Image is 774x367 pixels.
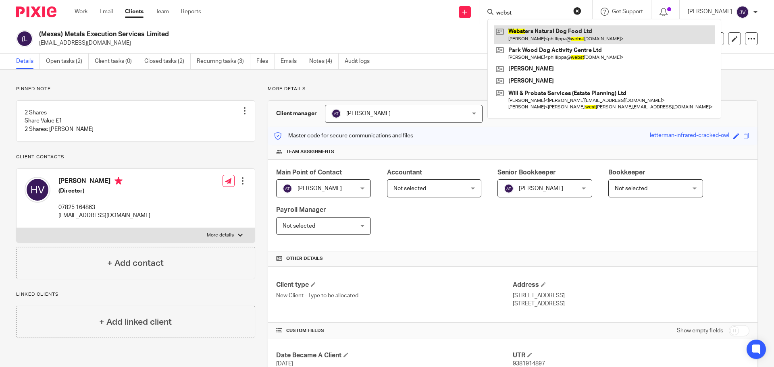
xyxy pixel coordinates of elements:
[276,351,513,360] h4: Date Became A Client
[495,10,568,17] input: Search
[393,186,426,191] span: Not selected
[46,54,89,69] a: Open tasks (2)
[615,186,647,191] span: Not selected
[16,30,33,47] img: svg%3E
[276,328,513,334] h4: CUSTOM FIELDS
[513,351,749,360] h4: UTR
[504,184,514,193] img: svg%3E
[207,232,234,238] p: More details
[346,111,391,116] span: [PERSON_NAME]
[331,109,341,118] img: svg%3E
[39,39,648,47] p: [EMAIL_ADDRESS][DOMAIN_NAME]
[16,291,255,298] p: Linked clients
[58,177,150,187] h4: [PERSON_NAME]
[256,54,275,69] a: Files
[16,6,56,17] img: Pixie
[608,169,645,176] span: Bookkeeper
[286,255,323,262] span: Other details
[156,8,169,16] a: Team
[58,203,150,211] p: 07825 164863
[513,281,749,289] h4: Address
[16,54,40,69] a: Details
[298,186,342,191] span: [PERSON_NAME]
[25,177,50,203] img: svg%3E
[39,30,526,39] h2: (Mexes) Metals Execution Services Limited
[197,54,250,69] a: Recurring tasks (3)
[99,316,172,328] h4: + Add linked client
[286,149,334,155] span: Team assignments
[16,86,255,92] p: Pinned note
[513,361,545,367] span: 9381914897
[125,8,144,16] a: Clients
[387,169,422,176] span: Accountant
[573,7,581,15] button: Clear
[736,6,749,19] img: svg%3E
[276,361,293,367] span: [DATE]
[107,257,164,270] h4: + Add contact
[283,184,292,193] img: svg%3E
[519,186,563,191] span: [PERSON_NAME]
[612,9,643,15] span: Get Support
[276,110,317,118] h3: Client manager
[513,300,749,308] p: [STREET_ADDRESS]
[100,8,113,16] a: Email
[58,187,150,195] h5: (Director)
[16,154,255,160] p: Client contacts
[276,207,326,213] span: Payroll Manager
[276,292,513,300] p: New Client - Type to be allocated
[274,132,413,140] p: Master code for secure communications and files
[276,281,513,289] h4: Client type
[58,211,150,220] p: [EMAIL_ADDRESS][DOMAIN_NAME]
[345,54,376,69] a: Audit logs
[283,223,315,229] span: Not selected
[309,54,339,69] a: Notes (4)
[650,131,729,141] div: letterman-infrared-cracked-owl
[677,327,723,335] label: Show empty fields
[268,86,758,92] p: More details
[181,8,201,16] a: Reports
[281,54,303,69] a: Emails
[276,169,342,176] span: Main Point of Contact
[114,177,123,185] i: Primary
[144,54,191,69] a: Closed tasks (2)
[75,8,87,16] a: Work
[497,169,556,176] span: Senior Bookkeeper
[513,292,749,300] p: [STREET_ADDRESS]
[95,54,138,69] a: Client tasks (0)
[688,8,732,16] p: [PERSON_NAME]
